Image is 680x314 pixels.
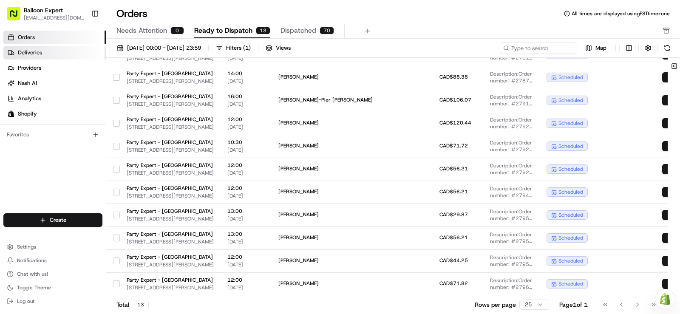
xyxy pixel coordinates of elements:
span: CAD$56.21 [439,188,468,195]
span: Party Expert - [GEOGRAPHIC_DATA] [127,208,214,215]
span: Party Expert - [GEOGRAPHIC_DATA] [127,116,214,123]
button: Map [580,43,612,53]
span: [DATE] [227,238,265,245]
span: scheduled [558,97,583,104]
span: Nash AI [18,79,37,87]
span: ( 1 ) [243,44,251,52]
span: 13:00 [227,208,265,215]
a: Providers [3,61,106,75]
span: scheduled [558,189,583,195]
span: scheduled [558,166,583,173]
span: Providers [18,64,41,72]
div: Filters [226,44,251,52]
span: Pylon [85,188,103,194]
span: CAD$120.44 [439,119,471,126]
span: Party Expert - [GEOGRAPHIC_DATA] [127,70,214,77]
a: 💻API Documentation [68,164,140,179]
span: Party Expert - [GEOGRAPHIC_DATA] [127,162,214,169]
span: [STREET_ADDRESS][PERSON_NAME] [127,55,214,62]
span: Party Expert - [GEOGRAPHIC_DATA] [127,139,214,146]
span: [DATE] [227,192,265,199]
span: Party Expert - [GEOGRAPHIC_DATA] [127,254,214,260]
span: [DATE] [227,147,265,153]
span: CAD$88.38 [439,74,468,80]
span: Description: Order number: #27925 for [PERSON_NAME] [490,162,533,176]
div: Past conversations [8,110,54,117]
span: CAD$29.87 [439,211,468,218]
span: [PERSON_NAME] [278,211,373,218]
span: [PERSON_NAME] [278,142,373,149]
a: Analytics [3,92,106,105]
span: [DATE] [75,132,93,139]
span: 12:00 [227,254,265,260]
span: Description: Order number: #27955 for [PERSON_NAME] [490,231,533,245]
span: scheduled [558,120,583,127]
span: Orders [18,34,35,41]
span: Shopify [18,110,37,118]
span: Description: Order number: #27957 for [PERSON_NAME] [490,254,533,268]
span: Description: Order number: #27964 for [PERSON_NAME] [490,277,533,291]
span: • [71,132,74,139]
button: [DATE] 00:00 - [DATE] 23:59 [113,42,205,54]
button: Balloon Expert[EMAIL_ADDRESS][DOMAIN_NAME] [3,3,88,24]
span: [STREET_ADDRESS][PERSON_NAME] [127,170,214,176]
span: Toggle Theme [17,284,51,291]
button: Chat with us! [3,268,102,280]
button: [EMAIL_ADDRESS][DOMAIN_NAME] [24,14,85,21]
span: scheduled [558,257,583,264]
img: 8016278978528_b943e370aa5ada12b00a_72.png [18,81,33,96]
span: [STREET_ADDRESS][PERSON_NAME] [127,192,214,199]
span: [PERSON_NAME] [278,234,373,241]
span: Settings [17,243,36,250]
span: scheduled [558,212,583,218]
span: [PERSON_NAME] [26,132,69,139]
span: [PERSON_NAME] [278,165,373,172]
span: Party Expert - [GEOGRAPHIC_DATA] [127,93,214,100]
span: Description: Order number: #27924 for [PERSON_NAME] [490,139,533,153]
span: scheduled [558,143,583,150]
img: 1736555255976-a54dd68f-1ca7-489b-9aae-adbdc363a1c4 [17,132,24,139]
span: Needs Attention [116,25,167,36]
span: [DATE] [227,215,265,222]
span: [STREET_ADDRESS][PERSON_NAME] [127,147,214,153]
div: Start new chat [38,81,139,90]
span: Notifications [17,257,47,264]
a: Deliveries [3,46,106,59]
span: [STREET_ADDRESS][PERSON_NAME] [127,238,214,245]
p: Rows per page [475,300,516,309]
span: Chat with us! [17,271,48,277]
span: 12:00 [227,277,265,283]
div: We're available if you need us! [38,90,117,96]
span: [PERSON_NAME]-Pier [PERSON_NAME] [278,96,373,103]
span: 16:00 [227,93,265,100]
span: [PERSON_NAME] [278,188,373,195]
span: Description: Order number: #27873 for [PERSON_NAME] [490,71,533,84]
div: 13 [256,27,270,34]
span: 12:00 [227,185,265,192]
span: Description: Order number: #27949 for [PERSON_NAME] [490,185,533,199]
span: Views [276,44,291,52]
span: 10:30 [227,139,265,146]
span: CAD$56.21 [439,165,468,172]
span: 12:00 [227,162,265,169]
button: Toggle Theme [3,282,102,294]
span: Analytics [18,95,41,102]
div: 0 [170,27,184,34]
span: 14:00 [227,70,265,77]
div: 70 [320,27,334,34]
span: [PERSON_NAME] [278,280,373,287]
span: [STREET_ADDRESS][PERSON_NAME] [127,78,214,85]
span: 12:00 [227,116,265,123]
button: See all [132,109,155,119]
span: [PERSON_NAME] [278,119,373,126]
h1: Orders [116,7,147,20]
img: Brigitte Vinadas [8,124,22,137]
span: Ready to Dispatch [194,25,252,36]
span: scheduled [558,74,583,81]
div: 📗 [8,168,15,175]
span: [DATE] 00:00 - [DATE] 23:59 [127,44,201,52]
span: [DATE] [227,124,265,130]
span: CAD$106.07 [439,96,471,103]
span: [DATE] [227,101,265,107]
